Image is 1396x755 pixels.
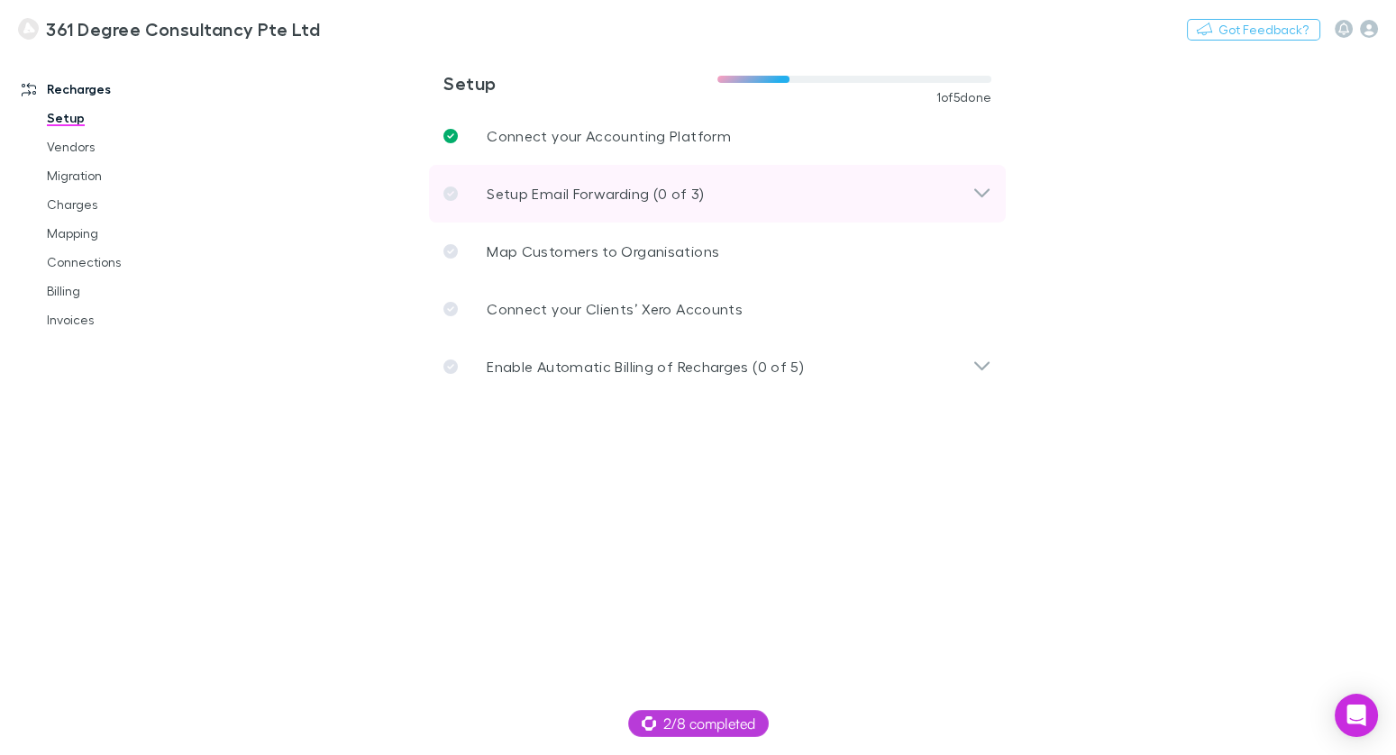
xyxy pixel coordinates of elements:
div: Open Intercom Messenger [1335,694,1378,737]
p: Map Customers to Organisations [487,241,719,262]
a: Invoices [29,305,223,334]
a: Setup [29,104,223,132]
a: Billing [29,277,223,305]
a: Connections [29,248,223,277]
a: Vendors [29,132,223,161]
a: Map Customers to Organisations [429,223,1006,280]
div: Setup Email Forwarding (0 of 3) [429,165,1006,223]
a: Charges [29,190,223,219]
img: 361 Degree Consultancy Pte Ltd's Logo [18,18,39,40]
a: 361 Degree Consultancy Pte Ltd [7,7,331,50]
h3: Setup [443,72,717,94]
p: Enable Automatic Billing of Recharges (0 of 5) [487,356,804,377]
div: Enable Automatic Billing of Recharges (0 of 5) [429,338,1006,396]
h3: 361 Degree Consultancy Pte Ltd [46,18,320,40]
a: Connect your Accounting Platform [429,107,1006,165]
p: Connect your Accounting Platform [487,125,731,147]
p: Setup Email Forwarding (0 of 3) [487,183,704,205]
a: Connect your Clients’ Xero Accounts [429,280,1006,338]
button: Got Feedback? [1187,19,1320,41]
a: Mapping [29,219,223,248]
a: Migration [29,161,223,190]
p: Connect your Clients’ Xero Accounts [487,298,743,320]
a: Recharges [4,75,223,104]
span: 1 of 5 done [936,90,992,105]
